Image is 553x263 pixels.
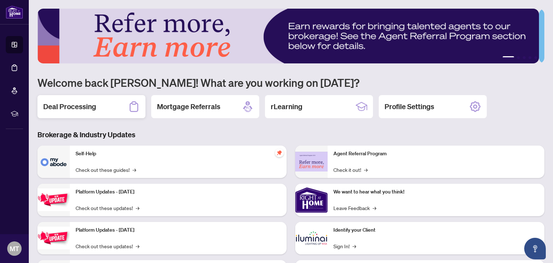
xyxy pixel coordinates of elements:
p: Self-Help [76,150,281,158]
button: 4 [529,56,531,59]
span: MT [10,244,19,254]
p: Platform Updates - [DATE] [76,226,281,234]
a: Check out these guides!→ [76,166,136,174]
button: 2 [517,56,520,59]
h2: Deal Processing [43,102,96,112]
h2: rLearning [271,102,302,112]
img: Platform Updates - July 8, 2025 [37,227,70,249]
span: → [373,204,376,212]
img: Self-Help [37,146,70,178]
a: Check out these updates!→ [76,204,139,212]
button: 1 [503,56,514,59]
img: Platform Updates - July 21, 2025 [37,188,70,211]
a: Sign In!→ [333,242,356,250]
span: → [352,242,356,250]
a: Check out these updates!→ [76,242,139,250]
img: Identify your Client [295,222,328,254]
p: Platform Updates - [DATE] [76,188,281,196]
h1: Welcome back [PERSON_NAME]! What are you working on [DATE]? [37,76,544,89]
a: Check it out!→ [333,166,368,174]
button: 3 [523,56,526,59]
p: We want to hear what you think! [333,188,539,196]
h2: Profile Settings [385,102,434,112]
a: Leave Feedback→ [333,204,376,212]
img: Agent Referral Program [295,152,328,171]
img: logo [6,5,23,19]
span: pushpin [275,148,284,157]
img: Slide 0 [37,9,539,63]
h3: Brokerage & Industry Updates [37,130,544,140]
span: → [136,204,139,212]
p: Agent Referral Program [333,150,539,158]
span: → [132,166,136,174]
span: → [136,242,139,250]
button: 5 [534,56,537,59]
span: → [364,166,368,174]
img: We want to hear what you think! [295,184,328,216]
button: Open asap [524,238,546,259]
h2: Mortgage Referrals [157,102,220,112]
p: Identify your Client [333,226,539,234]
